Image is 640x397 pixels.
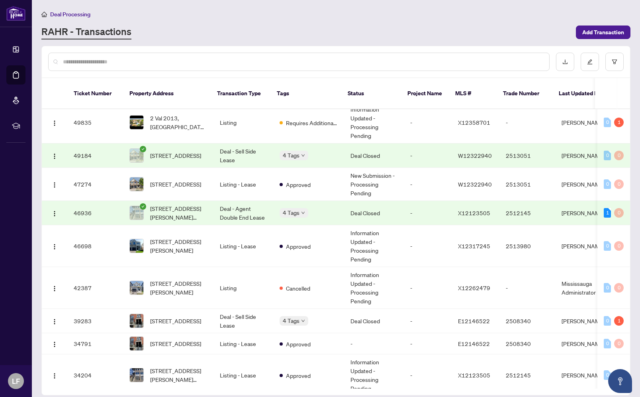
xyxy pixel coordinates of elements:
th: Transaction Type [211,78,270,109]
img: Logo [51,341,58,348]
img: logo [6,6,25,21]
td: 39283 [67,309,123,333]
img: thumbnail-img [130,116,143,129]
td: Deal Closed [344,143,404,168]
div: 0 [614,151,624,160]
td: Listing - Lease [213,168,273,201]
td: Listing [213,267,273,309]
button: download [556,53,574,71]
td: Information Updated - Processing Pending [344,354,404,396]
div: 0 [614,283,624,293]
img: Logo [51,120,58,126]
div: 0 [604,370,611,380]
div: 0 [614,241,624,251]
span: filter [612,59,617,65]
td: [PERSON_NAME] [555,102,615,143]
td: Information Updated - Processing Pending [344,225,404,267]
button: Logo [48,178,61,191]
span: [STREET_ADDRESS] [150,339,201,348]
span: Approved [286,340,311,348]
img: thumbnail-img [130,368,143,382]
div: 0 [604,241,611,251]
td: - [404,354,452,396]
span: edit [587,59,593,65]
th: Project Name [401,78,449,109]
span: home [41,12,47,17]
button: filter [605,53,624,71]
img: Logo [51,153,58,159]
span: E12146522 [458,340,490,347]
td: - [404,201,452,225]
button: Add Transaction [576,26,630,39]
td: 46698 [67,225,123,267]
td: 2513980 [499,225,555,267]
img: thumbnail-img [130,337,143,350]
button: Logo [48,314,61,327]
img: thumbnail-img [130,177,143,191]
td: Deal - Agent Double End Lease [213,201,273,225]
span: Approved [286,242,311,251]
span: down [301,211,305,215]
div: 1 [614,118,624,127]
span: Add Transaction [582,26,624,39]
span: check-circle [140,146,146,152]
span: X12123505 [458,209,490,216]
td: 2513051 [499,168,555,201]
td: New Submission - Processing Pending [344,168,404,201]
button: Logo [48,206,61,219]
td: Information Updated - Processing Pending [344,102,404,143]
div: 0 [614,339,624,348]
button: edit [581,53,599,71]
td: Deal Closed [344,201,404,225]
button: Open asap [608,369,632,393]
span: Approved [286,180,311,189]
th: Last Updated By [552,78,612,109]
td: Listing [213,102,273,143]
td: [PERSON_NAME] [555,333,615,354]
img: thumbnail-img [130,281,143,295]
img: thumbnail-img [130,149,143,162]
span: [STREET_ADDRESS] [150,180,201,189]
button: Logo [48,369,61,381]
td: - [404,102,452,143]
td: - [404,333,452,354]
div: 0 [604,283,611,293]
img: Logo [51,182,58,188]
td: Deal - Sell Side Lease [213,309,273,333]
span: Deal Processing [50,11,90,18]
div: 0 [604,151,611,160]
td: [PERSON_NAME] [555,201,615,225]
td: [PERSON_NAME] [555,143,615,168]
div: 1 [614,316,624,326]
td: Mississauga Administrator [555,267,615,309]
td: - [344,333,404,354]
th: Ticket Number [67,78,123,109]
td: [PERSON_NAME] [555,225,615,267]
td: 2513051 [499,143,555,168]
span: check-circle [140,203,146,210]
span: [STREET_ADDRESS][PERSON_NAME] [150,237,207,255]
span: X12262479 [458,284,490,291]
td: - [499,267,555,309]
td: 2508340 [499,333,555,354]
span: 2 Val 2013, [GEOGRAPHIC_DATA], [GEOGRAPHIC_DATA] [150,114,207,131]
span: E12146522 [458,317,490,324]
td: - [404,168,452,201]
td: [PERSON_NAME] [555,168,615,201]
img: Logo [51,373,58,379]
th: Status [341,78,401,109]
td: 34791 [67,333,123,354]
div: 0 [604,179,611,189]
td: - [404,143,452,168]
td: Listing - Lease [213,333,273,354]
td: Deal Closed [344,309,404,333]
img: Logo [51,318,58,325]
span: LF [12,375,20,387]
td: 49835 [67,102,123,143]
img: thumbnail-img [130,206,143,220]
span: Requires Additional Docs [286,118,338,127]
span: 4 Tags [283,316,299,325]
span: Approved [286,371,311,380]
span: X12317245 [458,242,490,250]
td: [PERSON_NAME] [555,309,615,333]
